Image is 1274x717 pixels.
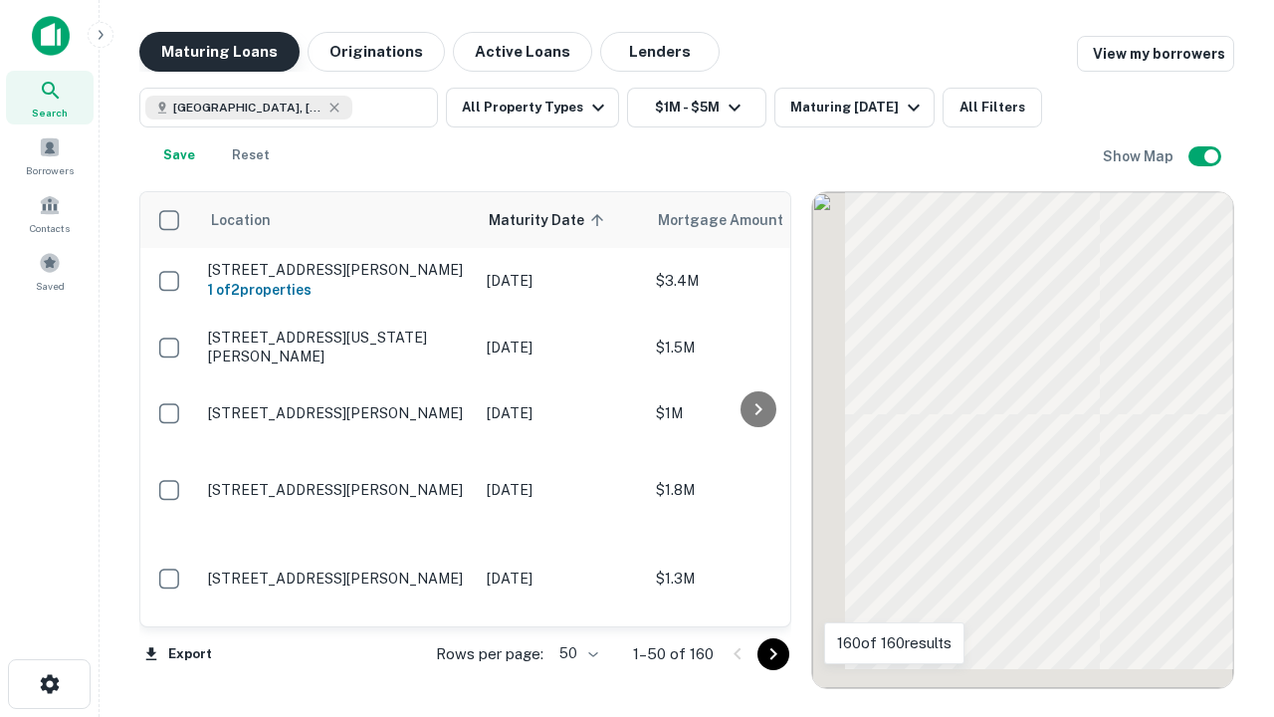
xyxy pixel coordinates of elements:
[943,88,1042,127] button: All Filters
[208,261,467,279] p: [STREET_ADDRESS][PERSON_NAME]
[32,105,68,120] span: Search
[453,32,592,72] button: Active Loans
[656,479,855,501] p: $1.8M
[487,337,636,358] p: [DATE]
[489,208,610,232] span: Maturity Date
[208,570,467,588] p: [STREET_ADDRESS][PERSON_NAME]
[6,244,94,298] a: Saved
[6,186,94,240] a: Contacts
[446,88,619,127] button: All Property Types
[173,99,322,117] span: [GEOGRAPHIC_DATA], [GEOGRAPHIC_DATA], [GEOGRAPHIC_DATA]
[308,32,445,72] button: Originations
[487,270,636,292] p: [DATE]
[147,135,211,175] button: Save your search to get updates of matches that match your search criteria.
[600,32,720,72] button: Lenders
[219,135,283,175] button: Reset
[646,192,865,248] th: Mortgage Amount
[656,270,855,292] p: $3.4M
[757,638,789,670] button: Go to next page
[837,631,952,655] p: 160 of 160 results
[208,329,467,364] p: [STREET_ADDRESS][US_STATE][PERSON_NAME]
[1077,36,1234,72] a: View my borrowers
[198,192,477,248] th: Location
[633,642,714,666] p: 1–50 of 160
[139,639,217,669] button: Export
[26,162,74,178] span: Borrowers
[1174,558,1274,653] iframe: Chat Widget
[551,639,601,668] div: 50
[30,220,70,236] span: Contacts
[139,32,300,72] button: Maturing Loans
[627,88,766,127] button: $1M - $5M
[477,192,646,248] th: Maturity Date
[656,402,855,424] p: $1M
[208,404,467,422] p: [STREET_ADDRESS][PERSON_NAME]
[6,128,94,182] a: Borrowers
[658,208,809,232] span: Mortgage Amount
[32,16,70,56] img: capitalize-icon.png
[656,568,855,590] p: $1.3M
[436,642,543,666] p: Rows per page:
[774,88,935,127] button: Maturing [DATE]
[487,479,636,501] p: [DATE]
[208,481,467,499] p: [STREET_ADDRESS][PERSON_NAME]
[210,208,271,232] span: Location
[208,279,467,301] h6: 1 of 2 properties
[487,568,636,590] p: [DATE]
[36,278,65,294] span: Saved
[790,96,926,119] div: Maturing [DATE]
[487,402,636,424] p: [DATE]
[1103,145,1176,167] h6: Show Map
[656,337,855,358] p: $1.5M
[6,71,94,124] a: Search
[812,192,1233,688] div: 0 0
